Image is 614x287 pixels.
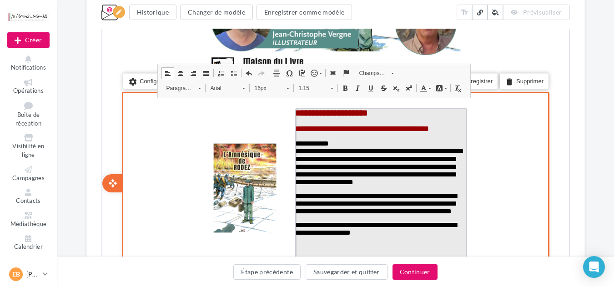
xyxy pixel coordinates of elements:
strong: "L'amnésique de Rodez" [230,241,326,250]
span: Campagnes [12,174,45,181]
button: Enregistrer comme modèle [257,5,352,20]
strong: goûter-lecture [225,176,280,186]
a: Calendrier [7,233,50,252]
span: Visibilité en ligne [12,143,44,159]
strong: [PERSON_NAME] [164,202,232,211]
button: text_fields [457,5,472,20]
a: Campagnes [7,164,50,184]
span: EB [12,270,20,279]
i: text_fields [460,8,468,17]
a: Opérations [7,77,50,96]
span: Opérations [13,87,44,94]
i: edit [116,9,122,15]
a: Contacts [7,187,50,206]
span: Les enfants de 3 à 6 ans sont attendus autour d'albums nouvellement parus pour le premier de l'an... [107,167,360,186]
p: [PERSON_NAME] [26,270,39,279]
strong: Mercredi 17 septembre [112,157,201,166]
span: Notifications [11,64,46,71]
button: Prévisualiser [503,5,569,20]
span: A l'occasion de la réunion de rentrée, ils pourront partager [128,276,338,285]
span: Bientôt à la Maison du Livre [161,93,306,106]
span: L'email ne s'affiche pas correctement ? [174,7,268,14]
strong: ean-[PERSON_NAME] [246,202,331,211]
span: de leur Bande Dessinée : . [138,241,329,250]
a: Visibilité en ligne [7,132,50,160]
strong: club ado [217,267,251,276]
span: pour bien commencer l'année scolaire. [163,141,304,150]
button: Continuer [393,264,438,280]
a: EB [PERSON_NAME] [7,266,50,283]
strong: dédicace samedi 20 septembre [212,212,353,231]
span: Plusieurs activités et rencontres sont prévues en jeunesse et BD [116,131,350,141]
img: tetiere_lamaisondulivre.jpg [120,23,347,84]
a: Médiathèque [7,210,50,230]
span: qui ouvrent le [MEDICAL_DATA]. Il seront en [114,212,353,231]
div: Nouvelle campagne [7,32,50,48]
a: Cliquez-ici [268,7,293,14]
button: Notifications [7,54,50,73]
span: Au rayon BD aussi, les animations reprennent ! [148,193,319,202]
span: Enfin, les ados ne seront pas en reste mercredi 24 septembre [121,257,345,266]
span: Au family aussi, c'est la rentrée ! [170,122,297,131]
div: Open Intercom Messenger [583,256,605,278]
a: Boîte de réception [7,100,50,129]
button: Créer [7,32,50,48]
span: Ce sont et J [136,202,331,211]
span: , c'est la reprise des lectures gourmandes. [112,157,355,166]
button: Historique [129,5,177,20]
button: Étape précédente [233,264,301,280]
button: Changer de modèle [180,5,253,20]
button: Sauvegarder et quitter [306,264,388,280]
span: Contacts [16,197,41,204]
span: Prévisualiser [523,8,562,16]
span: avec la réouverture du de la Maison du Livre. [136,267,331,276]
span: de 10 h à 12 h 30 et de 14 h à 17 h à l'occasion de la parution [121,231,346,240]
span: Boîte de réception [15,111,41,127]
span: Calendrier [14,243,43,250]
div: Edition en cours< [113,6,125,18]
span: Médiathèque [10,220,47,227]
